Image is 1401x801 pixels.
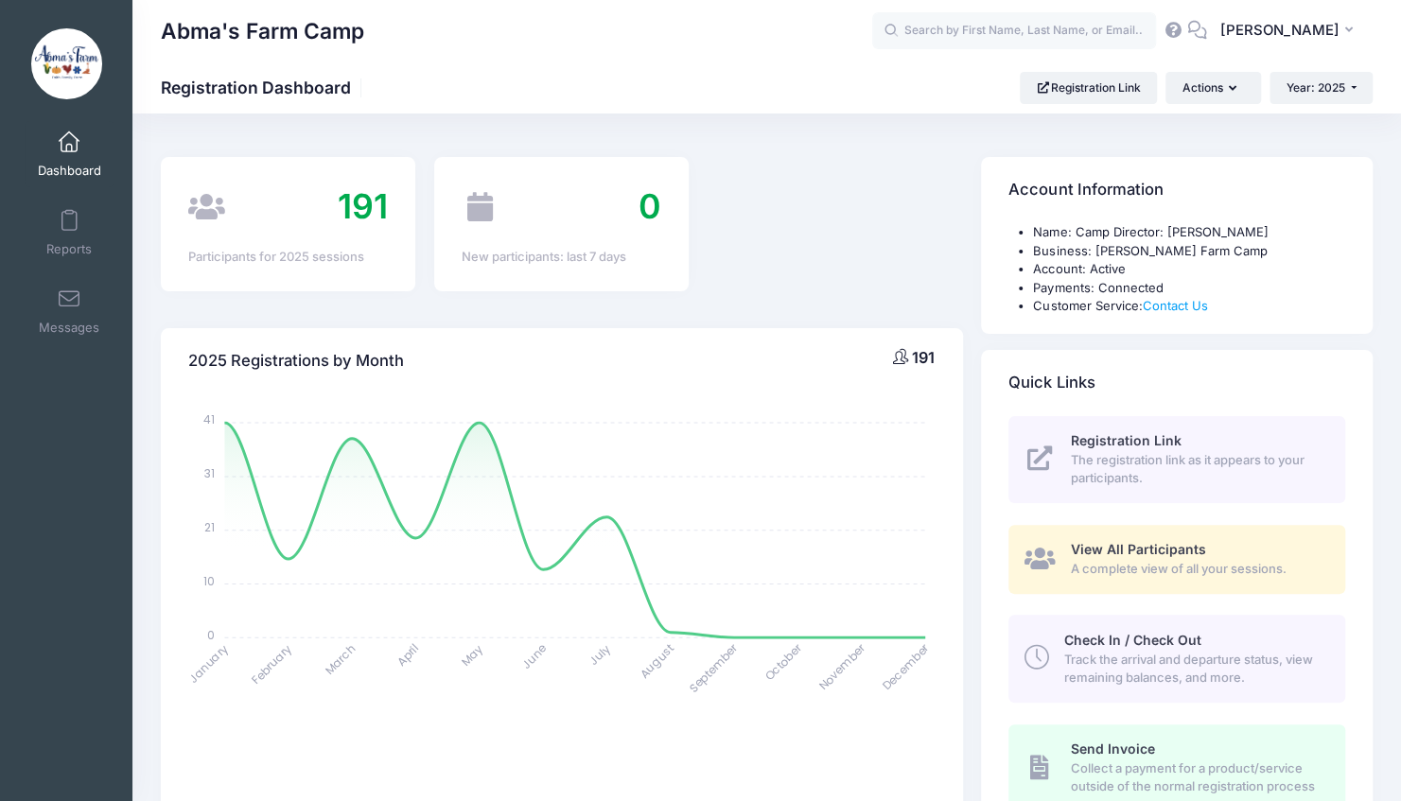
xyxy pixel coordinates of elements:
tspan: 41 [204,411,216,427]
a: Contact Us [1142,298,1207,313]
a: Messages [25,278,114,344]
span: Collect a payment for a product/service outside of the normal registration process [1070,759,1323,796]
tspan: 31 [205,465,216,481]
li: Name: Camp Director: [PERSON_NAME] [1033,223,1345,242]
span: Dashboard [38,163,101,179]
div: Participants for 2025 sessions [188,248,388,267]
button: [PERSON_NAME] [1207,9,1373,53]
h4: 2025 Registrations by Month [188,334,404,388]
tspan: 10 [204,572,216,588]
h4: Account Information [1008,164,1163,218]
tspan: March [322,640,359,678]
span: Year: 2025 [1287,80,1345,95]
img: Abma's Farm Camp [31,28,102,99]
tspan: June [518,640,550,671]
tspan: October [762,639,806,684]
h1: Registration Dashboard [161,78,367,97]
input: Search by First Name, Last Name, or Email... [872,12,1156,50]
tspan: December [879,639,933,693]
li: Account: Active [1033,260,1345,279]
a: View All Participants A complete view of all your sessions. [1008,525,1345,594]
span: Reports [46,241,92,257]
a: Dashboard [25,121,114,187]
button: Actions [1165,72,1260,104]
span: 0 [639,185,661,227]
tspan: 0 [208,626,216,642]
span: Send Invoice [1070,740,1154,757]
a: Registration Link [1020,72,1157,104]
h1: Abma's Farm Camp [161,9,364,53]
tspan: September [685,639,741,695]
li: Payments: Connected [1033,279,1345,298]
tspan: January [185,640,232,687]
tspan: July [586,640,614,669]
a: Reports [25,200,114,266]
span: The registration link as it appears to your participants. [1070,451,1323,488]
button: Year: 2025 [1270,72,1373,104]
tspan: November [815,639,869,693]
tspan: May [458,640,486,669]
tspan: April [394,640,422,669]
span: Messages [39,320,99,336]
span: 191 [912,348,935,367]
tspan: 21 [205,519,216,535]
tspan: February [248,640,294,687]
li: Customer Service: [1033,297,1345,316]
div: New participants: last 7 days [462,248,661,267]
a: Registration Link The registration link as it appears to your participants. [1008,416,1345,503]
span: [PERSON_NAME] [1219,20,1339,41]
tspan: August [637,640,677,681]
span: Check In / Check Out [1064,632,1201,648]
span: 191 [338,185,388,227]
span: A complete view of all your sessions. [1070,560,1323,579]
span: Registration Link [1070,432,1181,448]
li: Business: [PERSON_NAME] Farm Camp [1033,242,1345,261]
span: View All Participants [1070,541,1205,557]
a: Check In / Check Out Track the arrival and departure status, view remaining balances, and more. [1008,615,1345,702]
h4: Quick Links [1008,356,1095,409]
span: Track the arrival and departure status, view remaining balances, and more. [1064,651,1323,688]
